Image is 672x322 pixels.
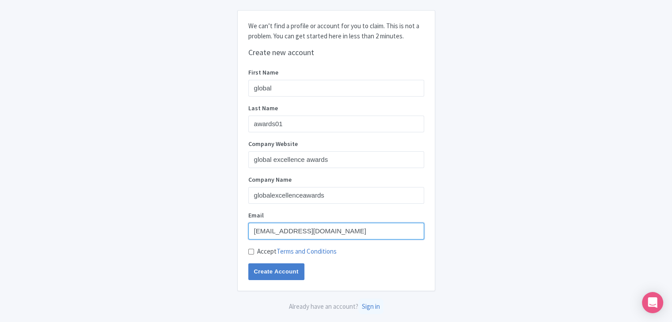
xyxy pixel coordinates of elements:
label: Accept [257,247,337,257]
label: First Name [248,68,424,77]
label: Company Name [248,175,424,184]
input: username@example.com [248,223,424,240]
label: Last Name [248,104,424,113]
p: We can’t find a profile or account for you to claim. This is not a problem. You can get started h... [248,21,424,41]
input: example.com [248,151,424,168]
div: Open Intercom Messenger [642,292,663,313]
label: Company Website [248,139,424,149]
input: Create Account [248,263,304,280]
div: Already have an account? [237,302,435,312]
a: Sign in [358,299,383,314]
h2: Create new account [248,48,424,57]
a: Terms and Conditions [277,247,337,255]
label: Email [248,211,424,220]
